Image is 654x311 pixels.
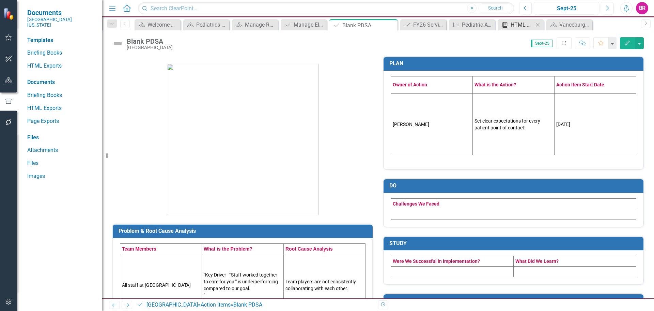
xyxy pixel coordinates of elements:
div: FY26 Service [413,20,445,29]
td: [PERSON_NAME] [391,94,473,155]
span: What is the Problem? [204,246,252,252]
button: Sept-25 [534,2,599,14]
span: Were We Successful in Implementation? [393,258,480,264]
a: Manage Reports [234,20,276,29]
a: Manage Elements [282,20,325,29]
h3: Problem & Root Cause Analysis [119,228,369,234]
div: Blank PDSA [342,21,396,30]
h3: DO [389,183,640,189]
a: Pediatrics Associates Dashboard [185,20,228,29]
div: » » [137,301,373,309]
span: What Did We Learn? [515,258,559,264]
span: Root Cause Analysis [285,246,333,252]
td: [DATE] [555,94,636,155]
a: Briefing Books [27,91,95,99]
div: Files [27,134,95,142]
div: Manage Elements [294,20,325,29]
input: Search ClearPoint... [138,2,514,14]
div: Manage Reports [245,20,276,29]
div: HTML Exports [511,20,533,29]
a: Images [27,172,95,180]
span: Owner of Action [393,82,427,87]
a: Pediatric Associates Top Key Driver: Staff Worked Together to Care for You [451,20,493,29]
a: HTML Exports [27,62,95,70]
strong: Action Item Start Date [556,82,604,87]
div: Pediatrics Associates Dashboard [196,20,228,29]
img: Not Defined [112,38,123,49]
button: Search [478,3,512,13]
a: Welcome Page [136,20,179,29]
button: BR [636,2,648,14]
a: Briefing Books [27,49,95,57]
a: Action Items [201,301,231,308]
div: [GEOGRAPHIC_DATA] [127,45,173,50]
img: ClearPoint Strategy [3,7,16,20]
h3: PLAN [389,60,640,67]
a: [GEOGRAPHIC_DATA] [146,301,198,308]
span: Challenges We Faced [393,201,439,207]
div: Documents [27,79,95,86]
span: Documents [27,9,95,17]
div: Pediatric Associates Top Key Driver: Staff Worked Together to Care for You [462,20,493,29]
div: Blank PDSA [127,38,173,45]
td: Set clear expectations for every patient point of contact. [473,94,555,155]
div: Blank PDSA [233,301,262,308]
a: Vanceburg Family Health Center Dashboard [548,20,591,29]
a: Files [27,159,95,167]
strong: What is the Action? [474,82,516,87]
h3: STUDY [389,240,640,246]
span: Team Members [122,246,156,252]
a: HTML Exports [27,104,95,112]
a: FY26 Service [402,20,445,29]
small: [GEOGRAPHIC_DATA][US_STATE] [27,17,95,28]
a: Attachments [27,146,95,154]
h3: ACT [389,298,640,304]
a: Page Exports [27,117,95,125]
div: Sept-25 [536,4,597,13]
div: Welcome Page [147,20,179,29]
span: Sept-25 [531,40,552,47]
span: Search [488,5,503,11]
div: Vanceburg Family Health Center Dashboard [559,20,591,29]
a: HTML Exports [499,20,533,29]
div: Templates [27,37,95,44]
